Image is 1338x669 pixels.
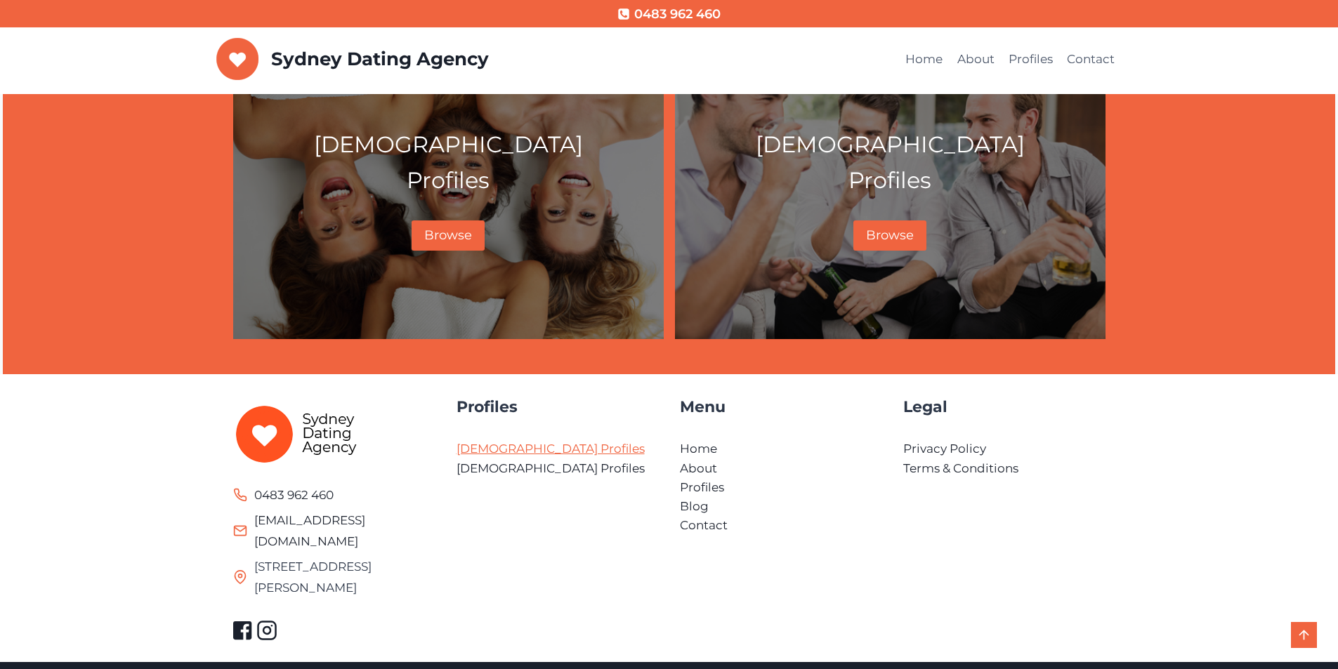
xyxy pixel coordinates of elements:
a: Privacy Policy [903,442,986,456]
a: [DEMOGRAPHIC_DATA] Profiles [457,442,645,456]
a: [EMAIL_ADDRESS][DOMAIN_NAME] [254,513,365,549]
h4: Legal [903,395,1106,418]
a: Home [898,43,950,77]
a: Sydney Dating Agency [216,38,489,80]
p: [DEMOGRAPHIC_DATA] Profiles [687,126,1094,198]
a: Contact [680,518,728,532]
a: About [950,43,1001,77]
a: 0483 962 460 [617,4,720,25]
a: Scroll to top [1291,622,1317,648]
a: Browse [853,220,926,251]
span: 0483 962 460 [634,4,721,25]
a: 0483 962 460 [233,484,334,506]
span: Browse [424,227,472,243]
p: [DEMOGRAPHIC_DATA] Profiles [245,126,652,198]
a: Browse [412,220,485,251]
a: [DEMOGRAPHIC_DATA] Profiles [457,461,645,475]
a: Blog [680,499,709,513]
p: Sydney Dating Agency [271,48,489,70]
a: Home [680,442,717,456]
a: Contact [1060,43,1122,77]
a: Profiles [680,480,724,494]
span: Browse [866,227,914,243]
a: Profiles [1002,43,1060,77]
span: [STREET_ADDRESS][PERSON_NAME] [254,556,435,599]
a: About [680,461,717,475]
a: Terms & Conditions [903,461,1018,475]
nav: Primary Navigation [898,43,1122,77]
img: Sydney Dating Agency [216,38,259,80]
h4: Menu [680,395,882,418]
span: 0483 962 460 [254,484,334,506]
h4: Profiles [457,395,659,418]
